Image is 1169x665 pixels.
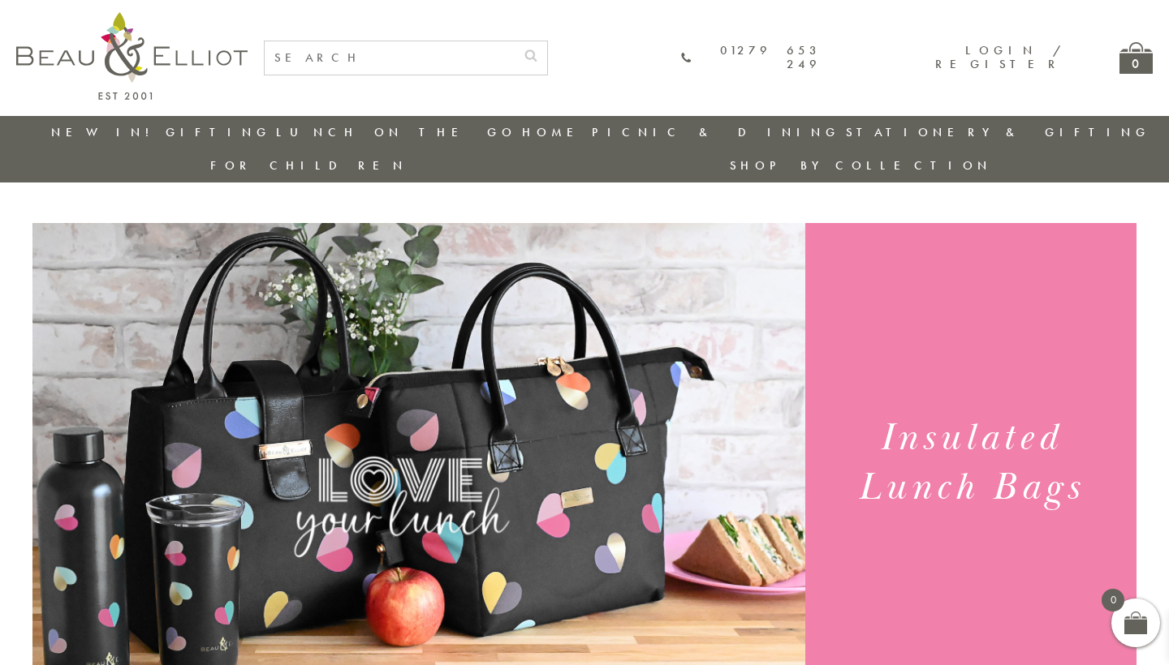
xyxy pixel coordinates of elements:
[265,41,515,75] input: SEARCH
[51,124,160,140] a: New in!
[825,414,1116,513] h1: Insulated Lunch Bags
[681,44,821,72] a: 01279 653 249
[210,157,408,174] a: For Children
[166,124,271,140] a: Gifting
[1119,42,1153,74] a: 0
[276,124,516,140] a: Lunch On The Go
[935,42,1063,72] a: Login / Register
[592,124,840,140] a: Picnic & Dining
[1102,589,1124,611] span: 0
[522,124,587,140] a: Home
[730,157,992,174] a: Shop by collection
[846,124,1150,140] a: Stationery & Gifting
[16,12,248,100] img: logo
